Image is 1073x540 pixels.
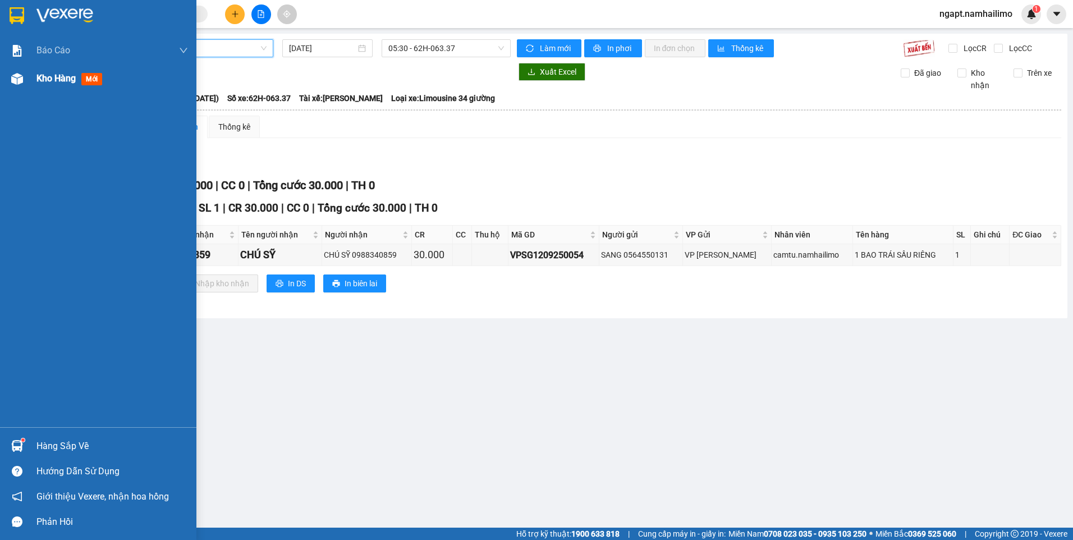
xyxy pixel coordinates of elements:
[412,226,453,244] th: CR
[908,529,956,538] strong: 0369 525 060
[717,44,727,53] span: bar-chart
[241,228,310,241] span: Tên người nhận
[601,249,681,261] div: SANG 0564550131
[731,42,765,54] span: Thống kê
[228,202,278,214] span: CR 30.000
[764,529,866,538] strong: 0708 023 035 - 0935 103 250
[257,10,265,18] span: file-add
[240,247,320,263] div: CHÚ SỸ
[227,92,291,104] span: Số xe: 62H-063.37
[875,528,956,540] span: Miền Bắc
[628,528,630,540] span: |
[12,516,22,527] span: message
[287,202,309,214] span: CC 0
[11,440,23,452] img: warehouse-icon
[346,179,349,192] span: |
[299,92,383,104] span: Tài xế: [PERSON_NAME]
[36,43,70,57] span: Báo cáo
[11,45,23,57] img: solution-icon
[584,39,642,57] button: printerIn phơi
[199,202,220,214] span: SL 1
[239,244,322,266] td: CHÚ SỸ
[179,46,188,55] span: down
[1026,9,1037,19] img: icon-new-feature
[516,528,620,540] span: Hỗ trợ kỹ thuật:
[288,277,306,290] span: In DS
[215,179,218,192] span: |
[251,4,271,24] button: file-add
[221,179,245,192] span: CC 0
[910,67,946,79] span: Đã giao
[903,39,935,57] img: 9k=
[332,280,340,289] span: printer
[325,228,401,241] span: Người nhận
[345,277,377,290] span: In biên lai
[12,466,22,477] span: question-circle
[519,63,585,81] button: downloadXuất Excel
[10,7,24,24] img: logo-vxr
[955,249,969,261] div: 1
[324,249,410,261] div: CHÚ SỸ 0988340859
[1034,5,1038,13] span: 1
[351,179,375,192] span: TH 0
[685,249,769,261] div: VP [PERSON_NAME]
[683,244,772,266] td: VP Phạm Ngũ Lão
[772,226,853,244] th: Nhân viên
[602,228,671,241] span: Người gửi
[773,249,851,261] div: camtu.namhailimo
[289,42,355,54] input: 13/09/2025
[247,179,250,192] span: |
[283,10,291,18] span: aim
[853,226,953,244] th: Tên hàng
[686,228,760,241] span: VP Gửi
[965,528,966,540] span: |
[1005,42,1034,54] span: Lọc CC
[21,438,25,442] sup: 1
[508,244,599,266] td: VPSG1209250054
[415,202,438,214] span: TH 0
[472,226,509,244] th: Thu hộ
[12,491,22,502] span: notification
[869,532,873,536] span: ⚪️
[1052,9,1062,19] span: caret-down
[312,202,315,214] span: |
[517,39,581,57] button: syncLàm mới
[1012,228,1049,241] span: ĐC Giao
[36,463,188,480] div: Hướng dẫn sử dụng
[453,226,472,244] th: CC
[540,66,576,78] span: Xuất Excel
[1022,67,1056,79] span: Trên xe
[81,73,102,85] span: mới
[253,179,343,192] span: Tổng cước 30.000
[638,528,726,540] span: Cung cấp máy in - giấy in:
[1047,4,1066,24] button: caret-down
[930,7,1021,21] span: ngapt.namhailimo
[281,202,284,214] span: |
[1033,5,1040,13] sup: 1
[36,489,169,504] span: Giới thiệu Vexere, nhận hoa hồng
[607,42,633,54] span: In phơi
[645,39,706,57] button: In đơn chọn
[225,4,245,24] button: plus
[959,42,988,54] span: Lọc CR
[971,226,1010,244] th: Ghi chú
[218,121,250,133] div: Thống kê
[708,39,774,57] button: bar-chartThống kê
[966,67,1006,91] span: Kho nhận
[36,514,188,530] div: Phản hồi
[277,4,297,24] button: aim
[593,44,603,53] span: printer
[267,274,315,292] button: printerIn DS
[231,10,239,18] span: plus
[391,92,495,104] span: Loại xe: Limousine 34 giường
[173,274,258,292] button: downloadNhập kho nhận
[223,202,226,214] span: |
[855,249,951,261] div: 1 BAO TRÁI SẦU RIÊNG
[36,438,188,455] div: Hàng sắp về
[414,247,451,263] div: 30.000
[1011,530,1019,538] span: copyright
[540,42,572,54] span: Làm mới
[409,202,412,214] span: |
[511,228,588,241] span: Mã GD
[276,280,283,289] span: printer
